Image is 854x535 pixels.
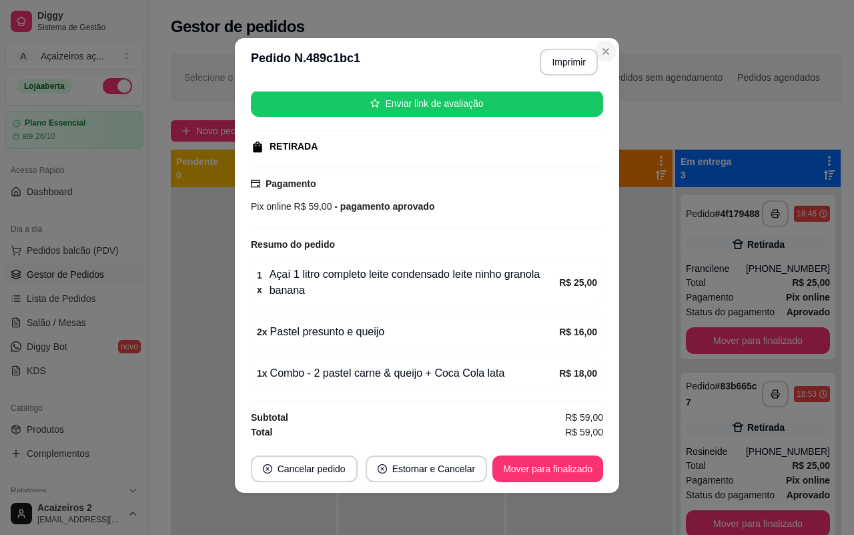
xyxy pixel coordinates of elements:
div: RETIRADA [270,140,318,154]
button: Imprimir [540,49,598,75]
button: Close [595,41,616,62]
button: close-circleEstornar e Cancelar [366,456,488,482]
div: Açaí 1 litro completo leite condensado leite ninho granola banana [257,266,559,299]
span: R$ 59,00 [565,425,603,439]
span: Pix online [251,201,292,212]
strong: 2 x [257,327,268,337]
span: star [370,99,380,108]
strong: Resumo do pedido [251,239,335,250]
span: close-circle [263,464,272,474]
strong: R$ 16,00 [559,327,597,337]
strong: 1 x [257,270,262,295]
strong: Pagamento [266,178,316,189]
span: - pagamento aprovado [332,201,434,212]
h3: Pedido N. 489c1bc1 [251,49,360,75]
div: Pastel presunto e queijo [257,324,559,340]
strong: Total [251,427,272,437]
strong: 1 x [257,368,268,379]
span: credit-card [251,179,260,188]
span: R$ 59,00 [292,201,332,212]
span: R$ 59,00 [565,410,603,425]
strong: Subtotal [251,412,288,423]
button: starEnviar link de avaliação [251,90,603,117]
div: Combo - 2 pastel carne & queijo + Coca Cola lata [257,365,559,381]
strong: R$ 18,00 [559,368,597,379]
button: close-circleCancelar pedido [251,456,358,482]
strong: R$ 25,00 [559,277,597,288]
span: close-circle [378,464,387,474]
button: Mover para finalizado [492,456,603,482]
